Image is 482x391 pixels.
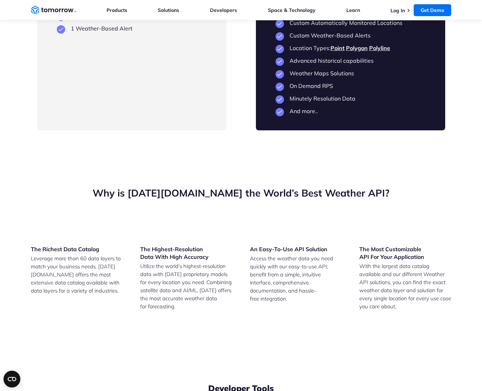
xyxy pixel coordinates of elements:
li: And more.. [276,108,426,115]
a: Solutions [158,7,179,13]
h2: Why is [DATE][DOMAIN_NAME] the World’s Best Weather API? [31,186,452,200]
a: Home link [31,5,76,15]
a: Point [331,44,345,52]
li: Weather Maps Solutions [276,70,426,77]
a: Get Demo [414,4,451,16]
h3: An Easy-To-Use API Solution [250,245,342,253]
li: 1 Weather-Based Alert [57,25,207,32]
a: Learn [346,7,360,13]
li: Custom Automatically Monitored Locations [276,19,426,26]
li: Minutely Resolution Data [276,95,426,102]
h3: The Most Customizable API For Your Application [359,245,452,261]
a: Log In [391,7,405,14]
h3: The Highest-Resolution Data With High Accuracy [140,245,232,261]
a: Space & Technology [268,7,315,13]
p: With the largest data catalog available and our different Weather API solutions, you can find the... [359,262,452,310]
a: Polyline [369,44,390,52]
a: Products [107,7,127,13]
p: Utilize the world’s highest-resolution data with [DATE] proprietary models for every location you... [140,262,232,327]
p: Access the weather data you need quickly with our easy-to-use API; benefit from a simple, intuiti... [250,254,342,303]
button: Open CMP widget [4,371,20,387]
li: Custom Weather-Based Alerts [276,32,426,39]
li: Location Types: [276,44,426,52]
h3: The Richest Data Catalog [31,245,123,253]
p: Leverage more than 60 data layers to match your business needs. [DATE][DOMAIN_NAME] offers the mo... [31,254,123,295]
li: Advanced historical capabilities [276,57,426,64]
a: Developers [210,7,237,13]
li: On Demand RPS [276,82,426,89]
a: Polygon [346,44,368,52]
